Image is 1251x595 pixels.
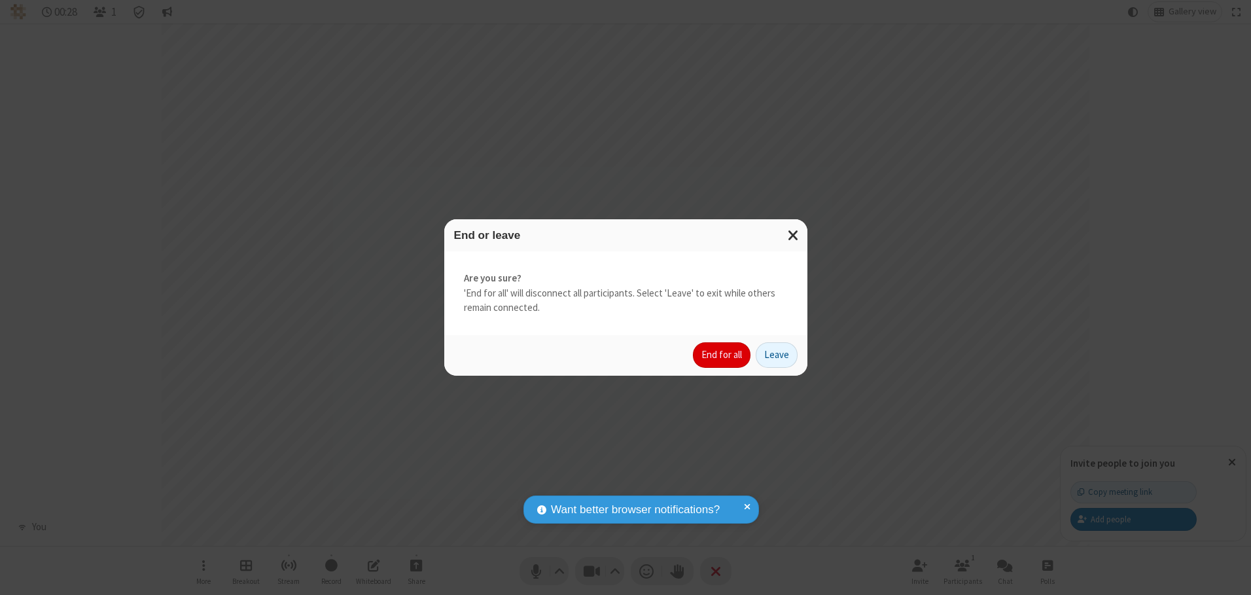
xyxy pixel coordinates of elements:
strong: Are you sure? [464,271,788,286]
h3: End or leave [454,229,798,242]
button: Leave [756,342,798,369]
span: Want better browser notifications? [551,501,720,518]
button: Close modal [780,219,807,251]
button: End for all [693,342,750,369]
div: 'End for all' will disconnect all participants. Select 'Leave' to exit while others remain connec... [444,251,807,335]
